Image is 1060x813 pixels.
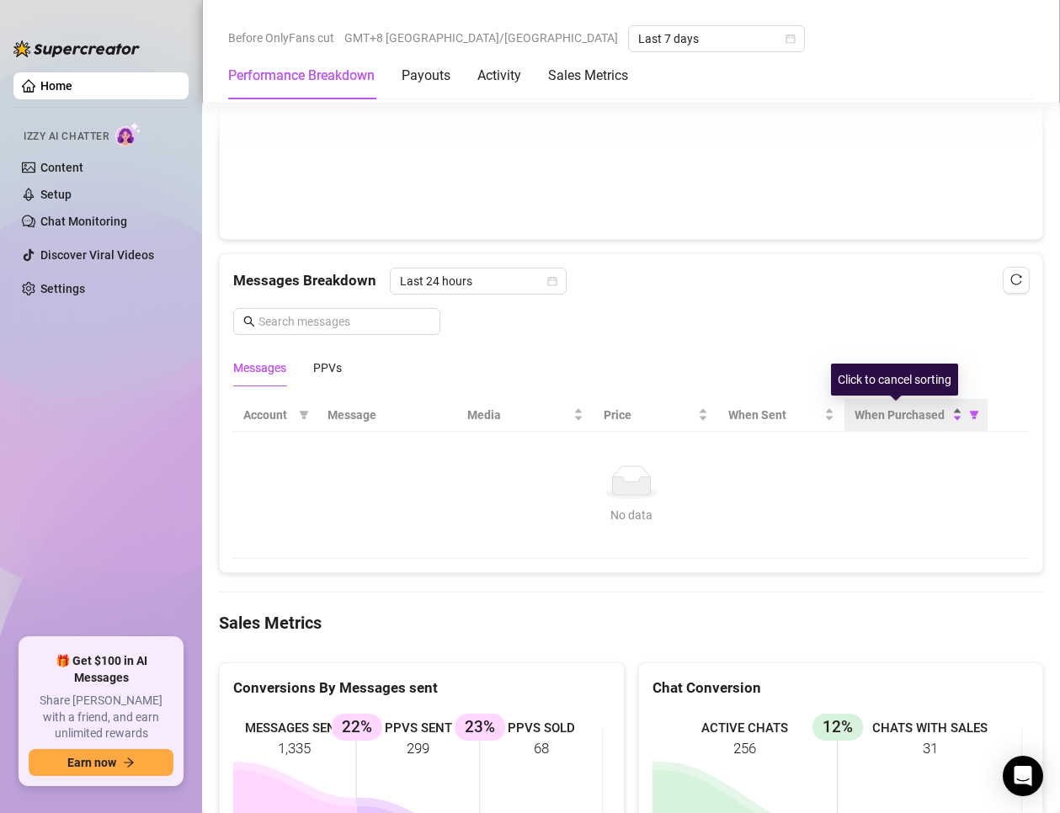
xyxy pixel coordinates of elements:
[219,611,1043,635] h4: Sales Metrics
[40,282,85,295] a: Settings
[594,399,718,432] th: Price
[233,268,1029,295] div: Messages Breakdown
[1010,274,1022,285] span: reload
[233,677,610,699] div: Conversions By Messages sent
[402,66,450,86] div: Payouts
[844,399,988,432] th: When Purchased
[457,399,594,432] th: Media
[547,276,557,286] span: calendar
[228,66,375,86] div: Performance Breakdown
[855,406,949,424] span: When Purchased
[40,248,154,262] a: Discover Viral Videos
[400,268,557,294] span: Last 24 hours
[831,364,958,396] div: Click to cancel sorting
[313,359,342,377] div: PPVs
[728,406,821,424] span: When Sent
[477,66,521,86] div: Activity
[604,406,695,424] span: Price
[250,506,1012,524] div: No data
[966,402,983,428] span: filter
[969,410,979,420] span: filter
[29,653,173,686] span: 🎁 Get $100 in AI Messages
[13,40,140,57] img: logo-BBDzfeDw.svg
[243,406,292,424] span: Account
[638,26,795,51] span: Last 7 days
[67,756,116,769] span: Earn now
[1003,756,1043,796] div: Open Intercom Messenger
[115,122,141,146] img: AI Chatter
[258,312,430,331] input: Search messages
[467,406,570,424] span: Media
[40,188,72,201] a: Setup
[299,410,309,420] span: filter
[233,359,286,377] div: Messages
[29,749,173,776] button: Earn nowarrow-right
[786,34,796,44] span: calendar
[548,66,628,86] div: Sales Metrics
[243,316,255,327] span: search
[296,402,312,428] span: filter
[653,677,1030,699] div: Chat Conversion
[40,79,72,93] a: Home
[228,25,334,50] span: Before OnlyFans cut
[24,129,109,145] span: Izzy AI Chatter
[40,161,83,174] a: Content
[344,25,618,50] span: GMT+8 [GEOGRAPHIC_DATA]/[GEOGRAPHIC_DATA]
[718,399,844,432] th: When Sent
[317,399,457,432] th: Message
[40,215,127,228] a: Chat Monitoring
[123,757,135,768] span: arrow-right
[29,693,173,742] span: Share [PERSON_NAME] with a friend, and earn unlimited rewards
